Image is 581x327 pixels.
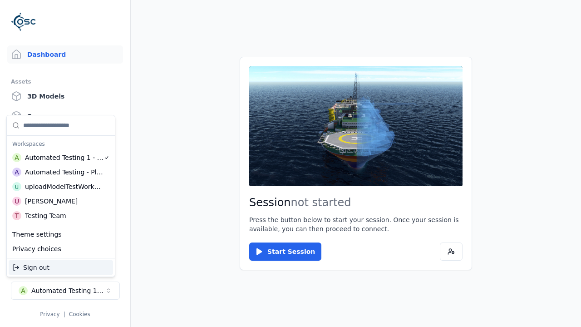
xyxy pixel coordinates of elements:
div: Suggestions [7,115,115,225]
div: A [12,168,21,177]
div: U [12,197,21,206]
div: Sign out [9,260,113,275]
div: [PERSON_NAME] [25,197,78,206]
div: Privacy choices [9,242,113,256]
div: Automated Testing - Playwright [25,168,103,177]
div: A [12,153,21,162]
div: Testing Team [25,211,66,220]
div: uploadModelTestWorkspace [25,182,103,191]
div: Suggestions [7,258,115,277]
div: Workspaces [9,138,113,150]
div: Automated Testing 1 - Playwright [25,153,104,162]
div: T [12,211,21,220]
div: Theme settings [9,227,113,242]
div: u [12,182,21,191]
div: Suggestions [7,225,115,258]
